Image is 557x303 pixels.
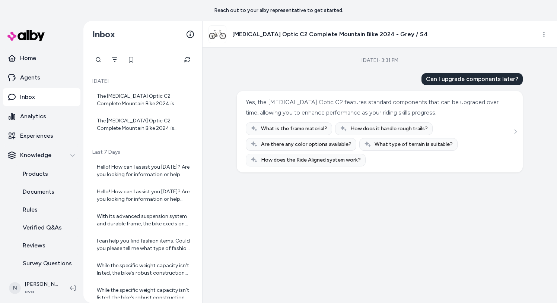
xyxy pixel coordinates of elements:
[91,208,195,232] a: With its advanced suspension system and durable frame, the bike excels on rough trails, absorbing...
[20,73,40,82] p: Agents
[246,97,512,118] div: Yes, the [MEDICAL_DATA] Optic C2 features standard components that can be upgraded over time, all...
[20,93,35,101] p: Inbox
[20,151,51,160] p: Knowledge
[23,259,72,268] p: Survey Questions
[25,281,58,288] p: [PERSON_NAME]
[91,159,195,183] a: Hello! How can I assist you [DATE]? Are you looking for information or help with a product?
[15,219,80,237] a: Verified Q&As
[91,88,195,112] a: The [MEDICAL_DATA] Optic C2 Complete Mountain Bike 2024 is available in Grey color.
[92,29,115,40] h2: Inbox
[23,169,48,178] p: Products
[25,288,58,296] span: evo
[209,26,226,43] img: norco-optic-c2-complete-mountain-bike-2024.jpg
[15,165,80,183] a: Products
[3,69,80,87] a: Agents
[261,141,351,148] span: Are there any color options available?
[261,156,361,164] span: How does the Ride Aligned system work?
[9,282,21,294] span: N
[97,287,190,302] div: While the specific weight capacity isn't listed, the bike's robust construction and features are ...
[97,237,190,252] div: I can help you find fashion items. Could you please tell me what type of fashion items you are in...
[20,131,53,140] p: Experiences
[97,163,190,178] div: Hello! How can I assist you [DATE]? Are you looking for information or help with a product?
[91,184,195,207] a: Hello! How can I assist you [DATE]? Are you looking for information or help with a product?
[362,57,398,64] div: [DATE] · 3:31 PM
[3,146,80,164] button: Knowledge
[3,127,80,145] a: Experiences
[97,117,190,132] div: The [MEDICAL_DATA] Optic C2 Complete Mountain Bike 2024 is available in Grey color.
[3,107,80,125] a: Analytics
[421,73,523,85] div: Can I upgrade components later?
[3,88,80,106] a: Inbox
[261,125,327,132] span: What is the frame material?
[91,78,195,85] p: [DATE]
[15,237,80,254] a: Reviews
[350,125,428,132] span: How does it handle rough trails?
[232,30,428,39] h3: [MEDICAL_DATA] Optic C2 Complete Mountain Bike 2024 - Grey / S4
[7,30,45,41] img: alby Logo
[97,213,190,228] div: With its advanced suspension system and durable frame, the bike excels on rough trails, absorbing...
[180,52,195,67] button: Refresh
[91,233,195,257] a: I can help you find fashion items. Could you please tell me what type of fashion items you are in...
[20,112,46,121] p: Analytics
[97,188,190,203] div: Hello! How can I assist you [DATE]? Are you looking for information or help with a product?
[107,52,122,67] button: Filter
[97,262,190,277] div: While the specific weight capacity isn't listed, the bike's robust construction and features are ...
[4,276,64,300] button: N[PERSON_NAME]evo
[23,187,54,196] p: Documents
[20,54,36,63] p: Home
[23,223,62,232] p: Verified Q&As
[91,113,195,137] a: The [MEDICAL_DATA] Optic C2 Complete Mountain Bike 2024 is available in Grey color.
[15,183,80,201] a: Documents
[91,257,195,281] a: While the specific weight capacity isn't listed, the bike's robust construction and features are ...
[375,141,453,148] span: What type of terrain is suitable?
[15,254,80,272] a: Survey Questions
[511,127,520,136] button: See more
[3,49,80,67] a: Home
[214,7,343,14] p: Reach out to your alby representative to get started.
[23,241,45,250] p: Reviews
[23,205,38,214] p: Rules
[91,149,195,156] p: Last 7 Days
[15,201,80,219] a: Rules
[97,93,190,107] div: The [MEDICAL_DATA] Optic C2 Complete Mountain Bike 2024 is available in Grey color.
